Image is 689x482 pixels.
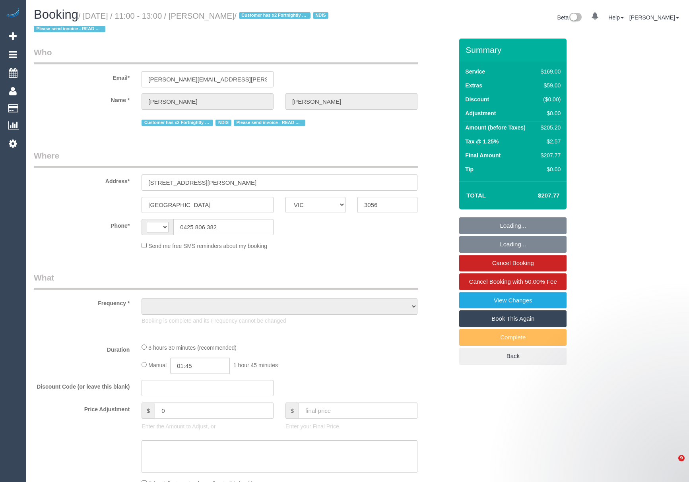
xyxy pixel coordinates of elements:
span: Customer has x2 Fortnightly services [239,12,311,19]
img: New interface [569,13,582,23]
label: Discount Code (or leave this blank) [28,380,136,391]
label: Price Adjustment [28,403,136,413]
label: Amount (before Taxes) [465,124,525,132]
input: Suburb* [142,197,274,213]
div: $0.00 [538,165,561,173]
a: Help [608,14,624,21]
label: Frequency * [28,296,136,307]
a: Cancel Booking with 50.00% Fee [459,273,567,290]
strong: Total [466,192,486,199]
span: 9 [678,455,685,461]
a: Cancel Booking [459,255,567,271]
div: $169.00 [538,68,561,75]
a: Beta [557,14,582,21]
label: Tip [465,165,474,173]
span: 3 hours 30 minutes (recommended) [148,345,237,351]
input: final price [299,403,417,419]
span: Please send invoice - READ NOTES [34,26,105,32]
div: $2.57 [538,137,561,145]
img: Automaid Logo [5,8,21,19]
label: Tax @ 1.25% [465,137,499,145]
label: Address* [28,174,136,185]
input: Post Code* [357,197,417,213]
span: NDIS [215,120,231,126]
input: First Name* [142,93,274,110]
span: Cancel Booking with 50.00% Fee [469,278,557,285]
legend: Where [34,150,418,168]
label: Extras [465,81,482,89]
span: Customer has x2 Fortnightly services [142,120,213,126]
a: View Changes [459,292,567,309]
div: ($0.00) [538,95,561,103]
span: NDIS [313,12,328,19]
label: Phone* [28,219,136,230]
a: Back [459,348,567,364]
div: $59.00 [538,81,561,89]
label: Duration [28,343,136,354]
input: Last Name* [285,93,417,110]
input: Phone* [173,219,274,235]
label: Discount [465,95,489,103]
div: $205.20 [538,124,561,132]
p: Enter the Amount to Adjust, or [142,422,274,430]
div: $0.00 [538,109,561,117]
p: Enter your Final Price [285,422,417,430]
span: Manual [148,362,167,368]
span: 1 hour 45 minutes [233,362,278,368]
span: Booking [34,8,78,21]
iframe: Intercom live chat [662,455,681,474]
legend: Who [34,46,418,64]
label: Final Amount [465,151,501,159]
label: Name * [28,93,136,104]
label: Service [465,68,485,75]
div: $207.77 [538,151,561,159]
span: $ [285,403,299,419]
span: $ [142,403,155,419]
small: / [DATE] / 11:00 - 13:00 / [PERSON_NAME] [34,12,331,34]
legend: What [34,272,418,290]
span: Send me free SMS reminders about my booking [148,243,267,249]
a: Book This Again [459,310,567,327]
a: [PERSON_NAME] [629,14,679,21]
h4: $207.77 [514,192,559,199]
h3: Summary [466,45,563,54]
p: Booking is complete and its Frequency cannot be changed [142,317,417,325]
input: Email* [142,71,274,87]
label: Adjustment [465,109,496,117]
span: Please send invoice - READ NOTES [234,120,305,126]
label: Email* [28,71,136,82]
